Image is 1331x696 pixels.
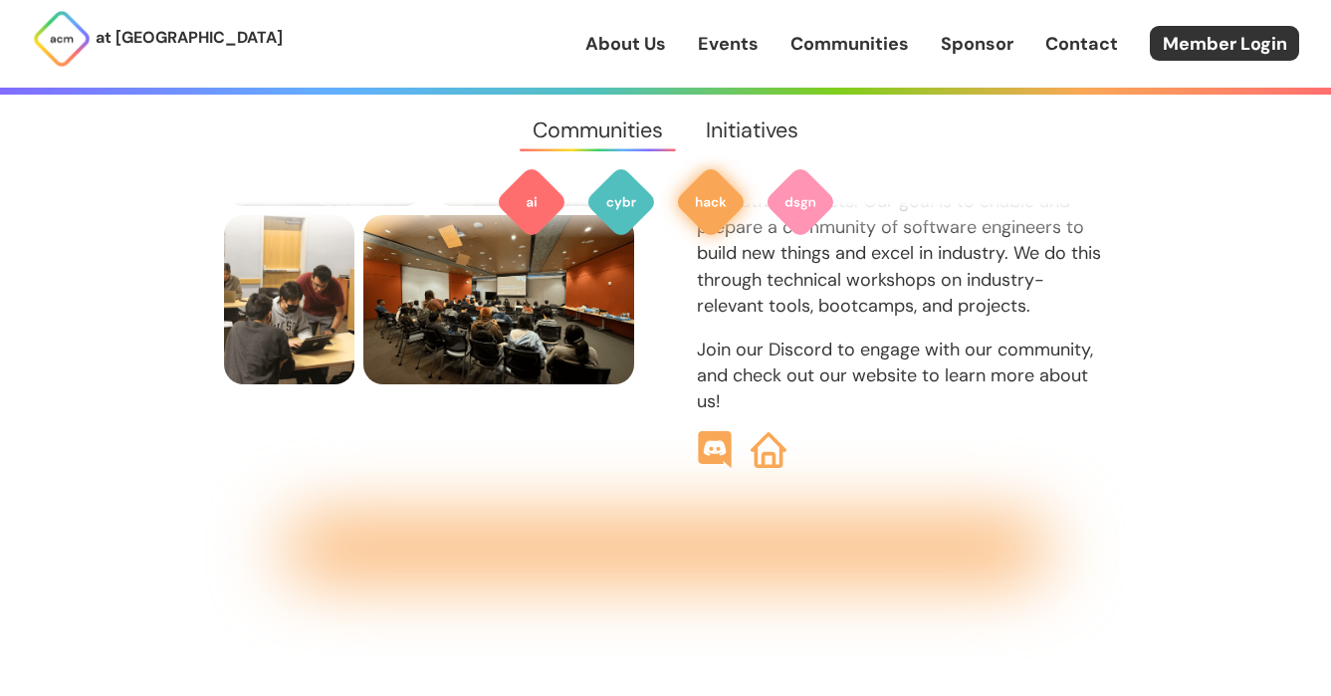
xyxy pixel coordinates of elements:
a: Sponsor [941,31,1013,57]
img: ACM Hack president Nikhil helps someone at a Hack Event [224,215,355,385]
a: About Us [585,31,666,57]
a: Communities [790,31,909,57]
a: Initiatives [685,95,820,166]
img: ACM Hack Website [751,432,786,468]
img: ACM Hack Discord [696,431,734,469]
p: Join our Discord to engage with our community, and check out our website to learn more about us! [697,337,1108,414]
img: ACM Hack [675,166,747,238]
img: ACM Logo [32,9,92,69]
a: Contact [1045,31,1118,57]
img: ACM AI [496,166,567,238]
p: at [GEOGRAPHIC_DATA] [96,25,283,51]
a: Member Login [1150,26,1299,61]
a: Events [698,31,759,57]
img: members consider what their project responsibilities and technologies are at a Hack Event [363,215,634,385]
a: at [GEOGRAPHIC_DATA] [32,9,283,69]
a: Communities [511,95,684,166]
img: ACM Cyber [585,166,657,238]
img: ACM Design [765,166,836,238]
